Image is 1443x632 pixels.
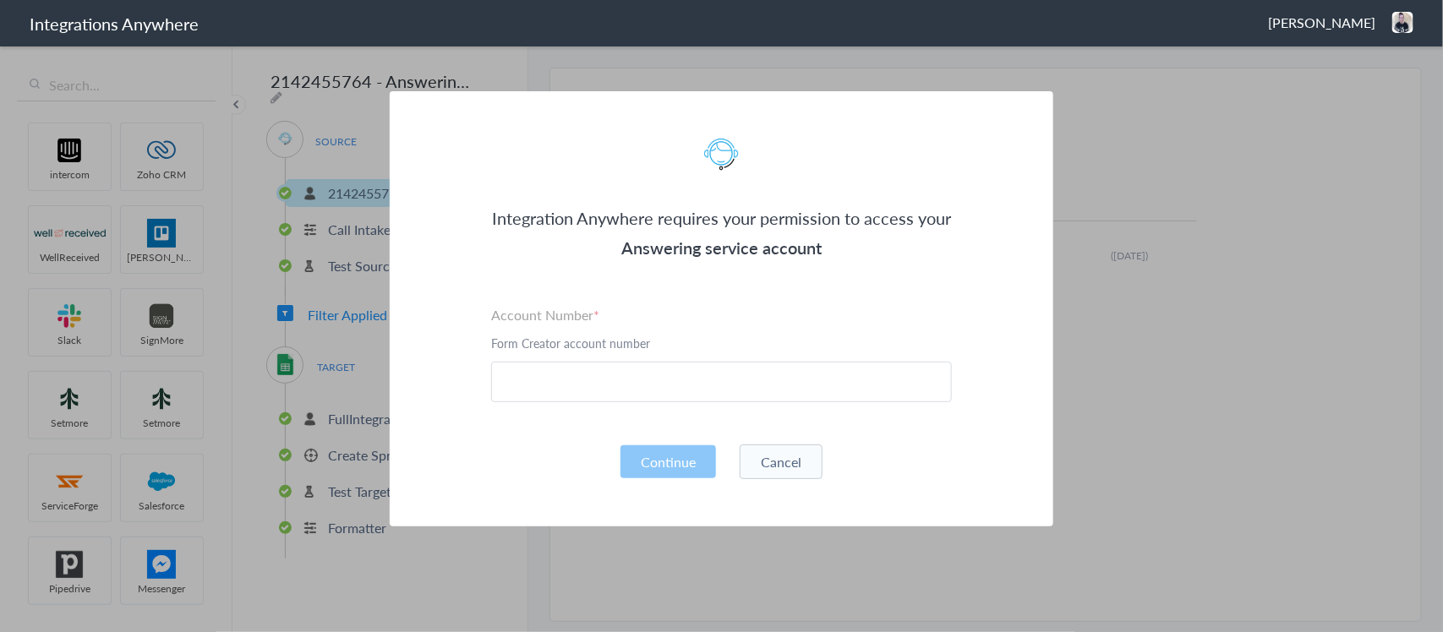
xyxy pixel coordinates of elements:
[491,305,952,324] label: Account Number
[620,445,716,478] button: Continue
[740,444,823,479] button: Cancel
[694,128,749,183] img: Answering_service.png
[491,335,952,351] p: Form Creator account number
[1268,13,1375,32] span: [PERSON_NAME]
[491,204,952,233] p: Integration Anywhere requires your permission to access your
[491,233,952,263] h3: Answering service account
[1392,12,1413,33] img: copy-1-7-trees-planted-profile-frame-template.png
[30,12,199,35] h1: Integrations Anywhere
